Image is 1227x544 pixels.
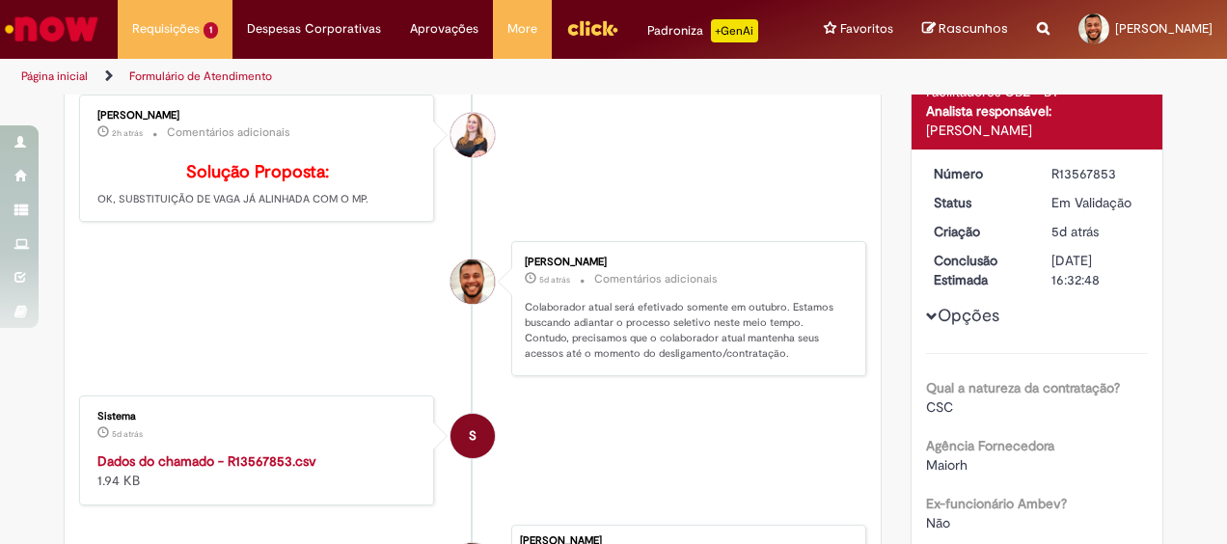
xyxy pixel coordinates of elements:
span: 2h atrás [112,127,143,139]
div: Caroline Marcilio [450,113,495,157]
span: CSC [926,398,953,416]
div: Sistema [450,414,495,458]
dt: Número [919,164,1038,183]
p: +GenAi [711,19,758,42]
div: [PERSON_NAME] [97,110,419,122]
span: More [507,19,537,39]
span: 5d atrás [539,274,570,286]
small: Comentários adicionais [167,124,290,141]
b: Agência Fornecedora [926,437,1054,454]
p: Colaborador atual será efetivado somente em outubro. Estamos buscando adiantar o processo seletiv... [525,300,846,361]
b: Qual a natureza da contratação? [926,379,1120,396]
span: Requisições [132,19,200,39]
span: Despesas Corporativas [247,19,381,39]
div: 1.94 KB [97,451,419,490]
time: 25/09/2025 16:32:52 [112,428,143,440]
div: Analista responsável: [926,101,1149,121]
a: Página inicial [21,68,88,84]
span: Favoritos [840,19,893,39]
div: Michael Douglas Bezerra Pereira [450,259,495,304]
img: ServiceNow [2,10,101,48]
img: click_logo_yellow_360x200.png [566,14,618,42]
a: Rascunhos [922,20,1008,39]
b: Ex-funcionário Ambev? [926,495,1067,512]
span: Rascunhos [939,19,1008,38]
small: Comentários adicionais [594,271,718,287]
a: Formulário de Atendimento [129,68,272,84]
a: Dados do chamado - R13567853.csv [97,452,316,470]
dt: Conclusão Estimada [919,251,1038,289]
span: [PERSON_NAME] [1115,20,1213,37]
div: Padroniza [647,19,758,42]
span: Aprovações [410,19,478,39]
div: R13567853 [1051,164,1141,183]
span: 5d atrás [1051,223,1099,240]
div: 25/09/2025 16:32:46 [1051,222,1141,241]
div: [PERSON_NAME] [926,121,1149,140]
time: 29/09/2025 16:45:40 [112,127,143,139]
div: Em Validação [1051,193,1141,212]
time: 25/09/2025 16:32:46 [1051,223,1099,240]
div: [DATE] 16:32:48 [1051,251,1141,289]
span: S [469,413,477,459]
span: 5d atrás [112,428,143,440]
div: [PERSON_NAME] [525,257,846,268]
span: Não [926,514,950,531]
ul: Trilhas de página [14,59,804,95]
span: 1 [204,22,218,39]
dt: Criação [919,222,1038,241]
dt: Status [919,193,1038,212]
span: Maiorh [926,456,968,474]
div: Sistema [97,411,419,422]
p: OK, SUBSTITUIÇÃO DE VAGA JÁ ALINHADA COM O MP. [97,163,419,207]
b: Solução Proposta: [186,161,329,183]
